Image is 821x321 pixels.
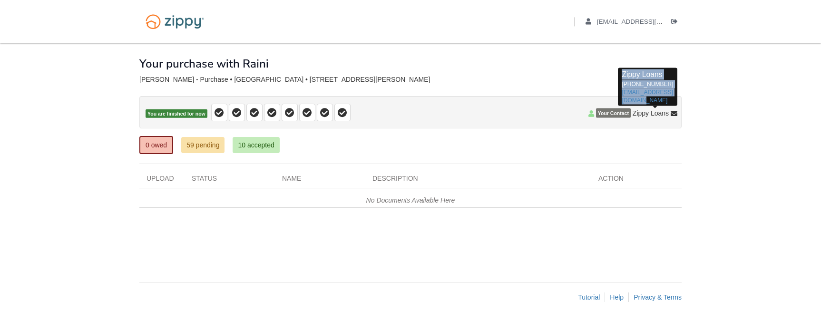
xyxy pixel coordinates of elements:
a: Privacy & Terms [634,293,682,301]
a: 0 owed [139,136,173,154]
span: Zippy Loans [622,70,662,78]
h1: Your purchase with Raini [139,58,269,70]
a: edit profile [586,18,706,28]
div: Action [591,174,682,188]
img: Logo [139,10,210,34]
a: 59 pending [181,137,225,153]
span: Your Contact [596,108,631,118]
span: Zippy Loans [633,108,669,118]
a: [EMAIL_ADDRESS][DOMAIN_NAME] [622,88,673,103]
p: [PHONE_NUMBER] [622,69,674,105]
span: myehle01@hotmail.com [597,18,706,25]
em: No Documents Available Here [366,196,455,204]
a: Log out [671,18,682,28]
div: [PERSON_NAME] - Purchase • [GEOGRAPHIC_DATA] • [STREET_ADDRESS][PERSON_NAME] [139,76,682,84]
div: Status [185,174,275,188]
a: 10 accepted [233,137,279,153]
div: Description [365,174,591,188]
div: Name [275,174,365,188]
span: You are finished for now [146,109,207,118]
div: Upload [139,174,185,188]
a: Help [610,293,624,301]
a: Tutorial [578,293,600,301]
